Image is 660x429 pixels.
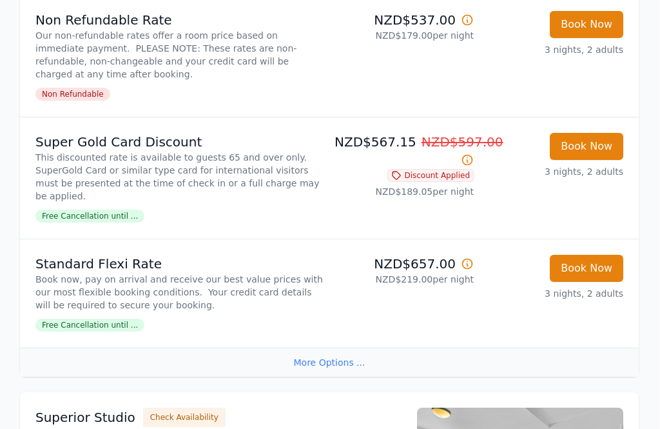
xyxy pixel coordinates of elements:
p: NZD$179.00 per night [335,29,474,42]
p: Super Gold Card Discount [36,133,325,151]
p: NZD$537.00 [335,11,474,29]
span: Free Cancellation until ... [36,319,145,332]
p: NZD$567.15 [335,133,474,169]
p: Non Refundable Rate [36,11,325,29]
p: Standard Flexi Rate [36,255,325,273]
div: More Options ... [21,348,639,377]
p: NZD$219.00 per night [335,273,474,286]
p: Our non-refundable rates offer a room price based on immediate payment. PLEASE NOTE: These rates ... [36,29,325,81]
span: NZD$597.00 [422,134,504,150]
span: Discount Applied [388,169,474,182]
p: 3 nights, 2 adults [485,287,624,300]
h3: Superior Studio [36,408,136,426]
p: NZD$657.00 [335,255,474,273]
span: Free Cancellation until ... [36,210,145,223]
p: 3 nights, 2 adults [485,165,624,178]
button: Book Now [550,11,624,38]
span: Non Refundable [36,88,111,101]
p: This discounted rate is available to guests 65 and over only. SuperGold Card or similar type card... [36,151,325,203]
button: Book Now [550,255,624,282]
p: 3 nights, 2 adults [485,43,624,56]
p: NZD$189.05 per night [335,185,474,198]
button: Book Now [550,133,624,160]
p: Book now, pay on arrival and receive our best value prices with our most flexible booking conditi... [36,273,325,312]
button: Check Availability [144,408,226,427]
